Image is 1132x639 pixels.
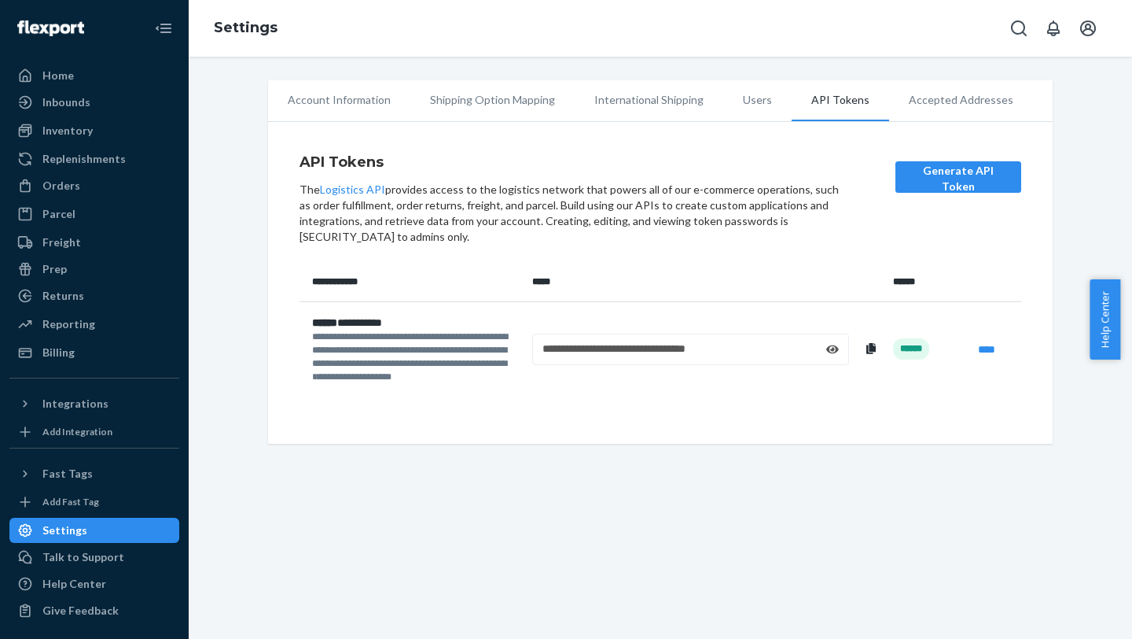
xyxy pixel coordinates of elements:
div: Reporting [42,316,95,332]
a: Inventory [9,118,179,143]
a: Orders [9,173,179,198]
li: Shipping Option Mapping [410,80,575,120]
a: Freight [9,230,179,255]
div: Replenishments [42,151,126,167]
a: Parcel [9,201,179,227]
li: API Tokens [792,80,889,121]
button: Give Feedback [9,598,179,623]
a: Returns [9,283,179,308]
a: Help Center [9,571,179,597]
button: Close Navigation [148,13,179,44]
img: Flexport logo [17,20,84,36]
ol: breadcrumbs [201,6,290,51]
div: Returns [42,288,84,304]
div: Add Fast Tag [42,495,99,508]
div: Talk to Support [42,549,124,565]
button: Help Center [1090,279,1120,360]
a: Prep [9,257,179,282]
a: Add Integration [9,423,179,441]
a: Inbounds [9,90,179,115]
div: The provides access to the logistics network that powers all of our e-commerce operations, such a... [300,182,845,245]
div: Settings [42,523,87,538]
div: Give Feedback [42,603,119,619]
a: Reporting [9,312,179,337]
div: Integrations [42,396,108,412]
div: Add Integration [42,425,112,438]
button: Open account menu [1072,13,1104,44]
a: Logistics API [320,183,385,196]
li: Users [723,80,792,120]
a: Settings [214,19,277,36]
div: Freight [42,235,81,250]
a: Settings [9,518,179,543]
a: Add Fast Tag [9,493,179,512]
li: Accepted Addresses [889,80,1033,120]
a: Replenishments [9,146,179,172]
div: Inbounds [42,94,90,110]
button: Open Search Box [1003,13,1035,44]
button: Integrations [9,391,179,416]
div: Inventory [42,123,93,139]
div: Orders [42,178,80,194]
div: Parcel [42,206,75,222]
div: Fast Tags [42,466,93,482]
button: Fast Tags [9,461,179,486]
a: Talk to Support [9,545,179,570]
a: Billing [9,340,179,365]
a: Home [9,63,179,88]
div: Prep [42,261,67,277]
div: Billing [42,345,75,360]
div: Home [42,68,74,83]
li: Account Information [268,80,410,120]
li: International Shipping [575,80,723,120]
h4: API Tokens [300,152,845,172]
div: Help Center [42,576,106,592]
button: Generate API Token [895,161,1021,193]
button: Open notifications [1038,13,1069,44]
